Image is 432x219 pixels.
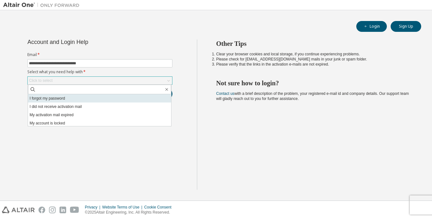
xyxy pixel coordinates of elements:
span: with a brief description of the problem, your registered e-mail id and company details. Our suppo... [216,91,409,101]
p: © 2025 Altair Engineering, Inc. All Rights Reserved. [85,210,175,215]
div: Website Terms of Use [102,205,144,210]
img: youtube.svg [70,207,79,213]
li: I forgot my password [28,94,171,102]
img: altair_logo.svg [2,207,35,213]
img: linkedin.svg [59,207,66,213]
li: Clear your browser cookies and local storage, if you continue experiencing problems. [216,52,410,57]
img: instagram.svg [49,207,56,213]
div: Click to select [28,77,172,84]
label: Email [27,52,172,57]
button: Sign Up [391,21,421,32]
li: Please check for [EMAIL_ADDRESS][DOMAIN_NAME] mails in your junk or spam folder. [216,57,410,62]
li: Please verify that the links in the activation e-mails are not expired. [216,62,410,67]
img: facebook.svg [38,207,45,213]
div: Privacy [85,205,102,210]
h2: Not sure how to login? [216,79,410,87]
div: Click to select [29,78,52,83]
button: Login [356,21,387,32]
div: Cookie Consent [144,205,175,210]
img: Altair One [3,2,83,8]
h2: Other Tips [216,39,410,48]
div: Account and Login Help [27,39,143,45]
a: Contact us [216,91,234,96]
label: Select what you need help with [27,69,172,74]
